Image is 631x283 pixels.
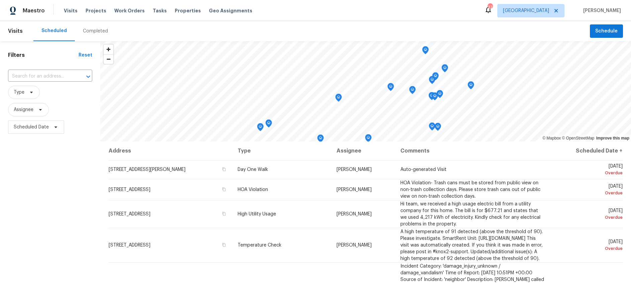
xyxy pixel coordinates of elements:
span: Maestro [23,7,45,14]
span: [DATE] [555,208,623,221]
div: Map marker [422,46,429,57]
div: Map marker [429,76,435,86]
span: Schedule [595,27,618,35]
span: [PERSON_NAME] [337,187,372,192]
div: Scheduled [41,27,67,34]
span: [STREET_ADDRESS][PERSON_NAME] [109,167,185,172]
button: Copy Address [221,186,227,192]
div: Overdue [555,190,623,196]
span: Hi team, we received a high usage electric bill from a utility company for this home. The bill is... [400,202,540,226]
span: Visits [8,24,23,38]
div: Map marker [434,123,441,133]
div: Map marker [431,92,438,103]
span: [STREET_ADDRESS] [109,243,150,248]
span: [GEOGRAPHIC_DATA] [503,7,549,14]
div: Overdue [555,214,623,221]
input: Search for an address... [8,71,74,82]
span: Projects [86,7,106,14]
span: [PERSON_NAME] [337,212,372,216]
span: Work Orders [114,7,145,14]
div: Map marker [429,122,435,133]
div: Reset [79,52,92,59]
span: HOA Violation- Trash cans must be stored from public view on non-trash collection days. Please st... [400,181,540,199]
button: Zoom in [104,44,113,54]
span: [STREET_ADDRESS] [109,212,150,216]
div: Overdue [555,245,623,252]
div: Completed [83,28,108,34]
span: A high temperature of 91 detected (above the threshold of 90). Please investigate. SmartRent Unit... [400,229,543,261]
span: Scheduled Date [14,124,49,130]
th: Type [232,141,331,160]
span: Tasks [153,8,167,13]
span: Geo Assignments [209,7,252,14]
button: Copy Address [221,242,227,248]
div: Map marker [468,81,474,92]
button: Copy Address [221,211,227,217]
th: Assignee [331,141,395,160]
span: Day One Walk [238,167,268,172]
span: Assignee [14,106,33,113]
span: [DATE] [555,184,623,196]
span: Visits [64,7,78,14]
div: Map marker [365,134,372,145]
a: Mapbox [542,136,561,140]
span: [STREET_ADDRESS] [109,187,150,192]
span: [DATE] [555,240,623,252]
div: Map marker [409,86,416,96]
th: Scheduled Date ↑ [549,141,623,160]
span: [DATE] [555,164,623,176]
div: Overdue [555,170,623,176]
div: Map marker [335,94,342,104]
div: Map marker [432,72,439,83]
div: Map marker [317,134,324,145]
div: Map marker [387,83,394,93]
th: Address [108,141,232,160]
button: Open [84,72,93,81]
span: Properties [175,7,201,14]
span: Temperature Check [238,243,281,248]
th: Comments [395,141,549,160]
span: [PERSON_NAME] [581,7,621,14]
div: Map marker [436,90,443,100]
canvas: Map [100,41,631,141]
a: Improve this map [596,136,629,140]
div: 37 [488,4,492,11]
button: Zoom out [104,54,113,64]
button: Copy Address [221,166,227,172]
span: High Utility Usage [238,212,276,216]
span: [PERSON_NAME] [337,243,372,248]
h1: Filters [8,52,79,59]
span: [PERSON_NAME] [337,167,372,172]
span: HOA Violation [238,187,268,192]
div: Map marker [441,64,448,75]
div: Map marker [428,92,435,102]
div: Map marker [257,123,264,133]
div: Map marker [265,119,272,130]
a: OpenStreetMap [562,136,594,140]
span: Auto-generated Visit [400,167,447,172]
span: Type [14,89,24,96]
button: Schedule [590,24,623,38]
